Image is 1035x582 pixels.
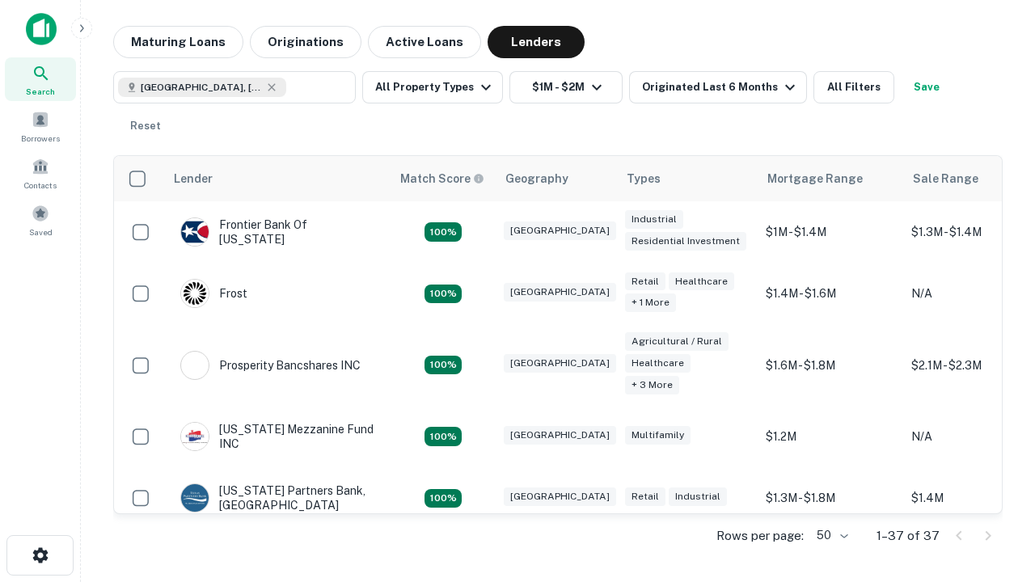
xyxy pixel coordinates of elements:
[625,272,665,291] div: Retail
[758,156,903,201] th: Mortgage Range
[174,169,213,188] div: Lender
[164,156,391,201] th: Lender
[669,272,734,291] div: Healthcare
[504,283,616,302] div: [GEOGRAPHIC_DATA]
[29,226,53,238] span: Saved
[504,426,616,445] div: [GEOGRAPHIC_DATA]
[5,57,76,101] a: Search
[120,110,171,142] button: Reset
[642,78,800,97] div: Originated Last 6 Months
[368,26,481,58] button: Active Loans
[180,351,361,380] div: Prosperity Bancshares INC
[954,453,1035,530] iframe: Chat Widget
[758,324,903,406] td: $1.6M - $1.8M
[181,423,209,450] img: picture
[425,356,462,375] div: Matching Properties: 6, hasApolloMatch: undefined
[24,179,57,192] span: Contacts
[877,526,940,546] p: 1–37 of 37
[669,487,727,506] div: Industrial
[181,352,209,379] img: picture
[425,489,462,508] div: Matching Properties: 4, hasApolloMatch: undefined
[180,422,374,451] div: [US_STATE] Mezzanine Fund INC
[5,198,76,242] a: Saved
[180,279,247,308] div: Frost
[813,71,894,103] button: All Filters
[767,169,863,188] div: Mortgage Range
[625,210,683,229] div: Industrial
[629,71,807,103] button: Originated Last 6 Months
[400,170,481,188] h6: Match Score
[716,526,804,546] p: Rows per page:
[625,332,729,351] div: Agricultural / Rural
[5,104,76,148] a: Borrowers
[505,169,568,188] div: Geography
[758,406,903,467] td: $1.2M
[625,354,691,373] div: Healthcare
[391,156,496,201] th: Capitalize uses an advanced AI algorithm to match your search with the best lender. The match sco...
[181,280,209,307] img: picture
[180,483,374,512] div: [US_STATE] Partners Bank, [GEOGRAPHIC_DATA]
[504,354,616,373] div: [GEOGRAPHIC_DATA]
[26,13,57,45] img: capitalize-icon.png
[625,293,676,312] div: + 1 more
[625,232,746,251] div: Residential Investment
[625,487,665,506] div: Retail
[758,263,903,324] td: $1.4M - $1.6M
[180,217,374,247] div: Frontier Bank Of [US_STATE]
[400,170,484,188] div: Capitalize uses an advanced AI algorithm to match your search with the best lender. The match sco...
[758,201,903,263] td: $1M - $1.4M
[181,484,209,512] img: picture
[810,524,851,547] div: 50
[362,71,503,103] button: All Property Types
[504,487,616,506] div: [GEOGRAPHIC_DATA]
[496,156,617,201] th: Geography
[5,151,76,195] a: Contacts
[113,26,243,58] button: Maturing Loans
[913,169,978,188] div: Sale Range
[425,427,462,446] div: Matching Properties: 5, hasApolloMatch: undefined
[617,156,758,201] th: Types
[488,26,585,58] button: Lenders
[758,467,903,529] td: $1.3M - $1.8M
[26,85,55,98] span: Search
[425,285,462,304] div: Matching Properties: 4, hasApolloMatch: undefined
[625,426,691,445] div: Multifamily
[504,221,616,240] div: [GEOGRAPHIC_DATA]
[627,169,661,188] div: Types
[901,71,953,103] button: Save your search to get updates of matches that match your search criteria.
[21,132,60,145] span: Borrowers
[509,71,623,103] button: $1M - $2M
[625,376,679,394] div: + 3 more
[181,218,209,246] img: picture
[425,222,462,242] div: Matching Properties: 4, hasApolloMatch: undefined
[250,26,361,58] button: Originations
[141,80,262,95] span: [GEOGRAPHIC_DATA], [GEOGRAPHIC_DATA], [GEOGRAPHIC_DATA]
